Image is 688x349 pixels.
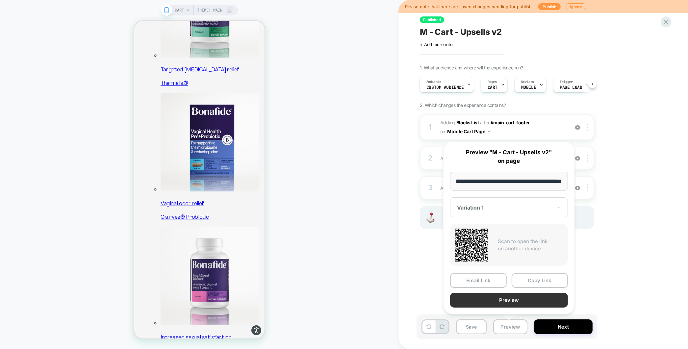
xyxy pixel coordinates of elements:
[491,120,530,125] span: #main-cart-footer
[26,206,125,304] img: Ristela
[488,85,497,90] span: CART
[488,131,491,132] img: down arrow
[26,192,130,200] p: Clairvee® Probiotic
[480,120,490,125] span: AFTER
[498,238,563,253] p: Scan to open the link on another device
[26,312,130,320] p: Increased sexual satisfaction
[534,319,593,334] button: Next
[26,179,130,186] p: Vaginal odor relief
[560,85,582,90] span: Page Load
[521,80,534,84] span: Devices
[420,102,506,108] span: 2. Which changes the experience contains?
[587,155,588,162] img: close
[440,127,445,136] span: on
[26,45,130,52] p: Targeted [MEDICAL_DATA] relief
[427,152,434,165] div: 2
[440,120,479,125] span: Adding
[426,80,441,84] span: Audience
[427,121,434,134] div: 1
[456,319,487,334] button: Save
[575,125,580,130] img: crossed eye
[426,85,464,90] span: Custom Audience
[587,124,588,131] img: close
[521,85,536,90] span: MOBILE
[427,181,434,194] div: 3
[493,319,527,334] button: Preview
[456,120,479,125] b: Blocks List
[450,148,568,165] p: Preview "M - Cart - Upsells v2" on page
[512,273,568,288] button: Copy Link
[424,212,437,223] img: Joystick
[26,72,130,200] a: Clairvee Probiotic Vaginal odor relief Clairvee® Probiotic
[26,72,125,170] img: Clairvee Probiotic
[587,184,588,191] img: close
[566,3,586,10] button: Ignore
[450,273,507,288] button: Email Link
[26,206,130,334] a: Ristela Increased sexual satisfaction Ristela®
[420,65,523,70] span: 1. What audience and where will the experience run?
[197,5,223,15] span: Theme: MAIN
[560,80,573,84] span: Trigger
[26,58,130,66] p: Thermella®
[447,127,491,136] button: Mobile Cart Page
[175,5,184,15] span: CART
[420,42,453,47] span: + Add more info
[538,3,561,10] button: Publish
[488,80,497,84] span: Pages
[450,293,568,308] button: Preview
[420,27,502,37] span: M - Cart - Upsells v2
[420,16,444,23] span: Published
